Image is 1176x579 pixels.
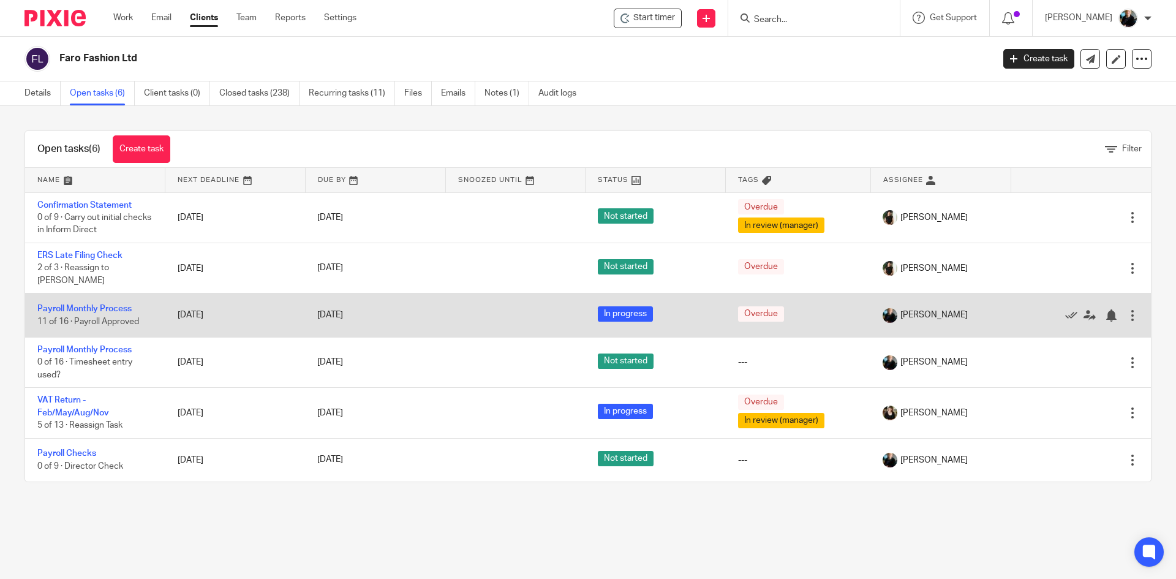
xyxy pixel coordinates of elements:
img: nicky-partington.jpg [883,453,897,467]
a: Payroll Monthly Process [37,305,132,313]
input: Search [753,15,863,26]
a: Work [113,12,133,24]
span: 0 of 16 · Timesheet entry used? [37,358,132,379]
span: [DATE] [317,456,343,464]
a: Files [404,81,432,105]
span: Overdue [738,199,784,214]
img: Janice%20Tang.jpeg [883,210,897,225]
span: [DATE] [317,409,343,417]
a: Create task [113,135,170,163]
td: [DATE] [165,388,306,438]
a: Emails [441,81,475,105]
span: [DATE] [317,358,343,367]
img: nicky-partington.jpg [883,308,897,323]
a: ERS Late Filing Check [37,251,123,260]
img: Janice%20Tang.jpeg [883,261,897,276]
span: [DATE] [317,213,343,222]
p: [PERSON_NAME] [1045,12,1112,24]
span: Not started [598,208,654,224]
a: VAT Return - Feb/May/Aug/Nov [37,396,109,417]
span: 11 of 16 · Payroll Approved [37,317,139,326]
span: (6) [89,144,100,154]
span: Start timer [633,12,675,25]
span: [PERSON_NAME] [900,356,968,368]
span: Status [598,176,628,183]
span: [PERSON_NAME] [900,454,968,466]
a: Client tasks (0) [144,81,210,105]
span: In review (manager) [738,218,824,233]
a: Create task [1003,49,1074,69]
a: Notes (1) [484,81,529,105]
td: [DATE] [165,293,306,337]
span: Overdue [738,306,784,322]
span: 5 of 13 · Reassign Task [37,421,123,430]
span: [PERSON_NAME] [900,407,968,419]
a: Details [24,81,61,105]
span: Not started [598,259,654,274]
span: Overdue [738,395,784,410]
td: [DATE] [165,337,306,387]
a: Team [236,12,257,24]
span: 0 of 9 · Director Check [37,462,123,471]
a: Reports [275,12,306,24]
a: Settings [324,12,356,24]
a: Open tasks (6) [70,81,135,105]
div: --- [738,356,859,368]
a: Recurring tasks (11) [309,81,395,105]
a: Email [151,12,171,24]
td: [DATE] [165,438,306,482]
img: Helen%20Campbell.jpeg [883,406,897,420]
span: 2 of 3 · Reassign to [PERSON_NAME] [37,264,109,286]
a: Clients [190,12,218,24]
span: Tags [738,176,759,183]
span: Snoozed Until [458,176,522,183]
td: [DATE] [165,192,306,243]
span: In progress [598,306,653,322]
span: [PERSON_NAME] [900,262,968,274]
img: Pixie [24,10,86,26]
a: Mark as done [1065,309,1084,321]
span: 0 of 9 · Carry out initial checks in Inform Direct [37,213,151,235]
img: svg%3E [24,46,50,72]
div: --- [738,454,859,466]
span: Get Support [930,13,977,22]
a: Payroll Monthly Process [37,346,132,354]
h1: Open tasks [37,143,100,156]
a: Payroll Checks [37,449,96,458]
span: [PERSON_NAME] [900,309,968,321]
h2: Faro Fashion Ltd [59,52,800,65]
a: Audit logs [538,81,586,105]
span: In review (manager) [738,413,824,428]
img: nicky-partington.jpg [1118,9,1138,28]
span: Filter [1122,145,1142,153]
span: [PERSON_NAME] [900,211,968,224]
div: Faro Fashion Ltd [614,9,682,28]
img: nicky-partington.jpg [883,355,897,370]
span: Not started [598,354,654,369]
span: Not started [598,451,654,466]
a: Confirmation Statement [37,201,132,210]
td: [DATE] [165,243,306,293]
span: In progress [598,404,653,419]
a: Closed tasks (238) [219,81,300,105]
span: [DATE] [317,311,343,320]
span: [DATE] [317,264,343,273]
span: Overdue [738,259,784,274]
